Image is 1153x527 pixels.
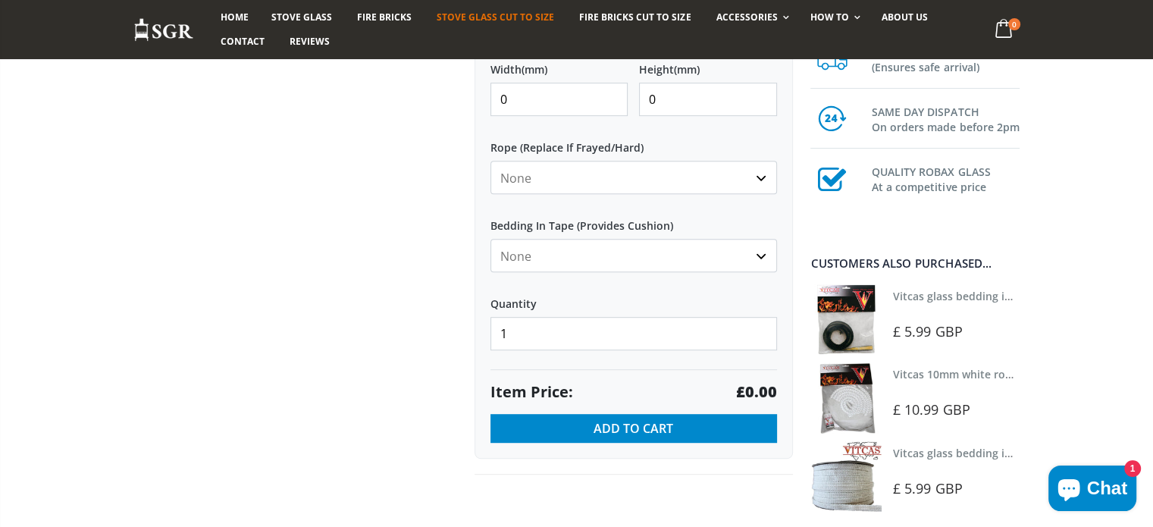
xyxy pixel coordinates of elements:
[209,30,276,54] a: Contact
[357,11,412,24] span: Fire Bricks
[810,362,881,433] img: Vitcas white rope, glue and gloves kit 10mm
[704,5,796,30] a: Accessories
[490,381,573,403] span: Item Price:
[271,11,332,24] span: Stove Glass
[882,11,928,24] span: About us
[736,381,777,403] strong: £0.00
[490,127,777,155] label: Rope (Replace If Frayed/Hard)
[568,5,702,30] a: Fire Bricks Cut To Size
[639,49,777,77] label: Height
[1008,18,1020,30] span: 0
[490,49,628,77] label: Width
[893,400,970,419] span: £ 10.99 GBP
[893,479,963,497] span: £ 5.99 GBP
[989,15,1020,45] a: 0
[490,205,777,233] label: Bedding In Tape (Provides Cushion)
[893,322,963,340] span: £ 5.99 GBP
[810,258,1020,269] div: Customers also purchased...
[810,11,849,24] span: How To
[209,5,260,30] a: Home
[425,5,566,30] a: Stove Glass Cut To Size
[871,162,1020,195] h3: QUALITY ROBAX GLASS At a competitive price
[290,35,330,48] span: Reviews
[716,11,777,24] span: Accessories
[579,11,691,24] span: Fire Bricks Cut To Size
[810,441,881,512] img: Vitcas stove glass bedding in tape
[1044,466,1141,515] inbox-online-store-chat: Shopify online store chat
[490,414,777,443] button: Add to Cart
[278,30,341,54] a: Reviews
[260,5,343,30] a: Stove Glass
[522,63,547,77] span: (mm)
[871,102,1020,135] h3: SAME DAY DISPATCH On orders made before 2pm
[810,284,881,355] img: Vitcas stove glass bedding in tape
[674,63,700,77] span: (mm)
[594,420,673,437] span: Add to Cart
[346,5,423,30] a: Fire Bricks
[221,11,249,24] span: Home
[799,5,868,30] a: How To
[870,5,939,30] a: About us
[221,35,265,48] span: Contact
[437,11,554,24] span: Stove Glass Cut To Size
[490,284,777,311] label: Quantity
[133,17,194,42] img: Stove Glass Replacement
